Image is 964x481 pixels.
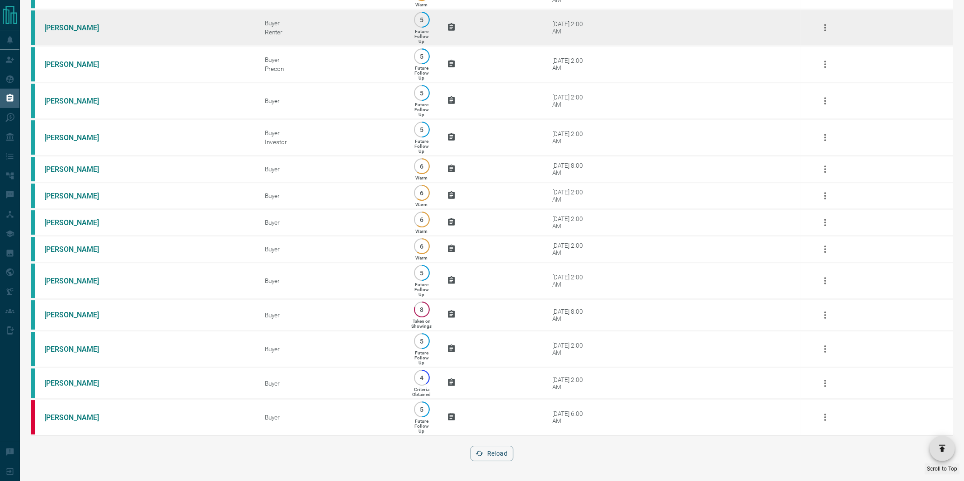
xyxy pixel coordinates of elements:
[419,189,425,196] p: 6
[31,84,35,118] div: condos.ca
[415,202,428,207] p: Warm
[419,90,425,96] p: 5
[265,192,396,199] div: Buyer
[552,410,591,424] div: [DATE] 6:00 AM
[419,216,425,223] p: 6
[31,300,35,330] div: condos.ca
[31,237,35,261] div: condos.ca
[552,94,591,108] div: [DATE] 2:00 AM
[31,10,35,45] div: condos.ca
[414,139,428,154] p: Future Follow Up
[44,218,112,227] a: [PERSON_NAME]
[552,274,591,288] div: [DATE] 2:00 AM
[414,350,428,365] p: Future Follow Up
[44,345,112,354] a: [PERSON_NAME]
[414,29,428,44] p: Future Follow Up
[31,157,35,181] div: condos.ca
[265,414,396,421] div: Buyer
[415,2,428,7] p: Warm
[552,242,591,256] div: [DATE] 2:00 AM
[44,165,112,174] a: [PERSON_NAME]
[265,277,396,284] div: Buyer
[265,56,396,63] div: Buyer
[552,20,591,35] div: [DATE] 2:00 AM
[419,16,425,23] p: 5
[419,269,425,276] p: 5
[552,57,591,71] div: [DATE] 2:00 AM
[31,184,35,208] div: condos.ca
[419,338,425,344] p: 5
[265,380,396,387] div: Buyer
[552,162,591,176] div: [DATE] 8:00 AM
[415,175,428,180] p: Warm
[44,245,112,254] a: [PERSON_NAME]
[552,189,591,203] div: [DATE] 2:00 AM
[411,319,432,329] p: Taken on Showings
[552,308,591,322] div: [DATE] 8:00 AM
[419,374,425,381] p: 4
[927,466,957,472] span: Scroll to Top
[414,102,428,117] p: Future Follow Up
[265,129,396,137] div: Buyer
[31,332,35,366] div: condos.ca
[44,413,112,422] a: [PERSON_NAME]
[265,97,396,104] div: Buyer
[552,376,591,391] div: [DATE] 2:00 AM
[44,379,112,387] a: [PERSON_NAME]
[415,255,428,260] p: Warm
[31,368,35,398] div: condos.ca
[419,163,425,170] p: 6
[44,277,112,285] a: [PERSON_NAME]
[265,165,396,173] div: Buyer
[31,120,35,155] div: condos.ca
[44,311,112,319] a: [PERSON_NAME]
[44,133,112,142] a: [PERSON_NAME]
[265,65,396,72] div: Precon
[44,192,112,200] a: [PERSON_NAME]
[412,387,431,397] p: Criteria Obtained
[419,243,425,250] p: 6
[44,97,112,105] a: [PERSON_NAME]
[419,126,425,133] p: 5
[31,210,35,235] div: condos.ca
[552,130,591,145] div: [DATE] 2:00 AM
[414,66,428,80] p: Future Follow Up
[265,245,396,253] div: Buyer
[414,419,428,434] p: Future Follow Up
[414,282,428,297] p: Future Follow Up
[44,60,112,69] a: [PERSON_NAME]
[470,446,513,461] button: Reload
[31,400,35,434] div: property.ca
[265,219,396,226] div: Buyer
[552,342,591,356] div: [DATE] 2:00 AM
[415,229,428,234] p: Warm
[265,19,396,27] div: Buyer
[31,264,35,298] div: condos.ca
[265,345,396,353] div: Buyer
[44,24,112,32] a: [PERSON_NAME]
[31,47,35,81] div: condos.ca
[265,28,396,36] div: Renter
[419,406,425,413] p: 5
[552,215,591,230] div: [DATE] 2:00 AM
[419,53,425,60] p: 5
[265,311,396,319] div: Buyer
[419,306,425,313] p: 8
[265,138,396,146] div: Investor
